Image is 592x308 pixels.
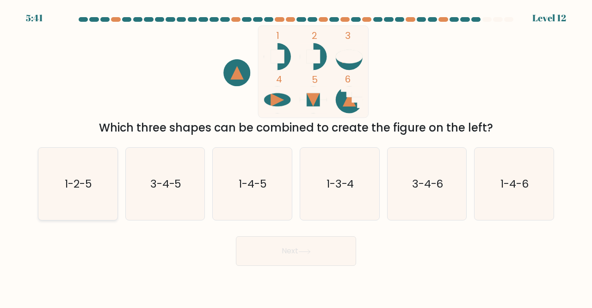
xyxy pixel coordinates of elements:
text: 1-2-5 [65,176,92,191]
tspan: 2 [312,29,317,42]
div: 5:41 [26,11,43,25]
text: 3-4-6 [412,176,444,191]
tspan: 3 [345,29,351,42]
tspan: 1 [276,29,279,42]
div: Level 12 [532,11,566,25]
text: 3-4-5 [150,176,182,191]
tspan: 4 [276,73,282,86]
tspan: 5 [312,73,318,86]
text: 1-4-5 [239,176,267,191]
tspan: 6 [345,73,351,86]
button: Next [236,236,356,266]
text: 1-3-4 [327,176,354,191]
div: Which three shapes can be combined to create the figure on the left? [43,119,549,136]
text: 1-4-6 [501,176,529,191]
